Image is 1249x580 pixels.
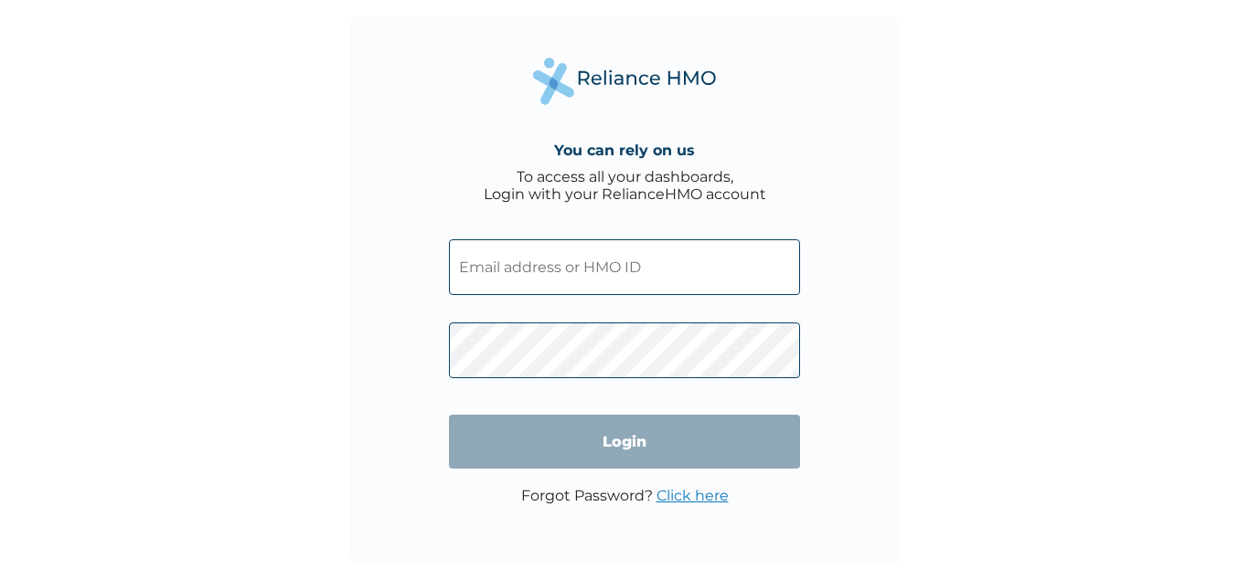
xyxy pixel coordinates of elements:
img: Reliance Health's Logo [533,58,716,104]
div: To access all your dashboards, Login with your RelianceHMO account [484,168,766,203]
p: Forgot Password? [521,487,729,504]
input: Email address or HMO ID [449,239,800,295]
h4: You can rely on us [554,142,695,159]
a: Click here [657,487,729,504]
input: Login [449,415,800,469]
